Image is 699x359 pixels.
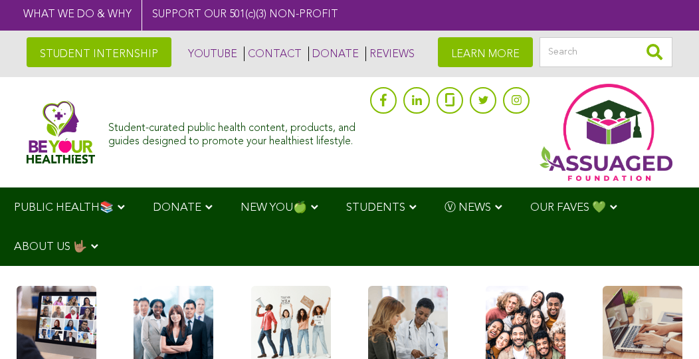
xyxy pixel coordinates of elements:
[308,47,359,61] a: DONATE
[438,37,533,67] a: LEARN MORE
[346,202,405,213] span: STUDENTS
[633,295,699,359] iframe: Chat Widget
[445,93,454,106] img: glassdoor
[27,37,171,67] a: STUDENT INTERNSHIP
[244,47,302,61] a: CONTACT
[14,202,114,213] span: PUBLIC HEALTH📚
[27,100,95,163] img: Assuaged
[445,202,491,213] span: Ⓥ NEWS
[153,202,201,213] span: DONATE
[540,37,672,67] input: Search
[241,202,307,213] span: NEW YOU🍏
[530,202,606,213] span: OUR FAVES 💚
[108,116,363,148] div: Student-curated public health content, products, and guides designed to promote your healthiest l...
[14,241,87,253] span: ABOUT US 🤟🏽
[365,47,415,61] a: REVIEWS
[540,84,672,181] img: Assuaged App
[185,47,237,61] a: YOUTUBE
